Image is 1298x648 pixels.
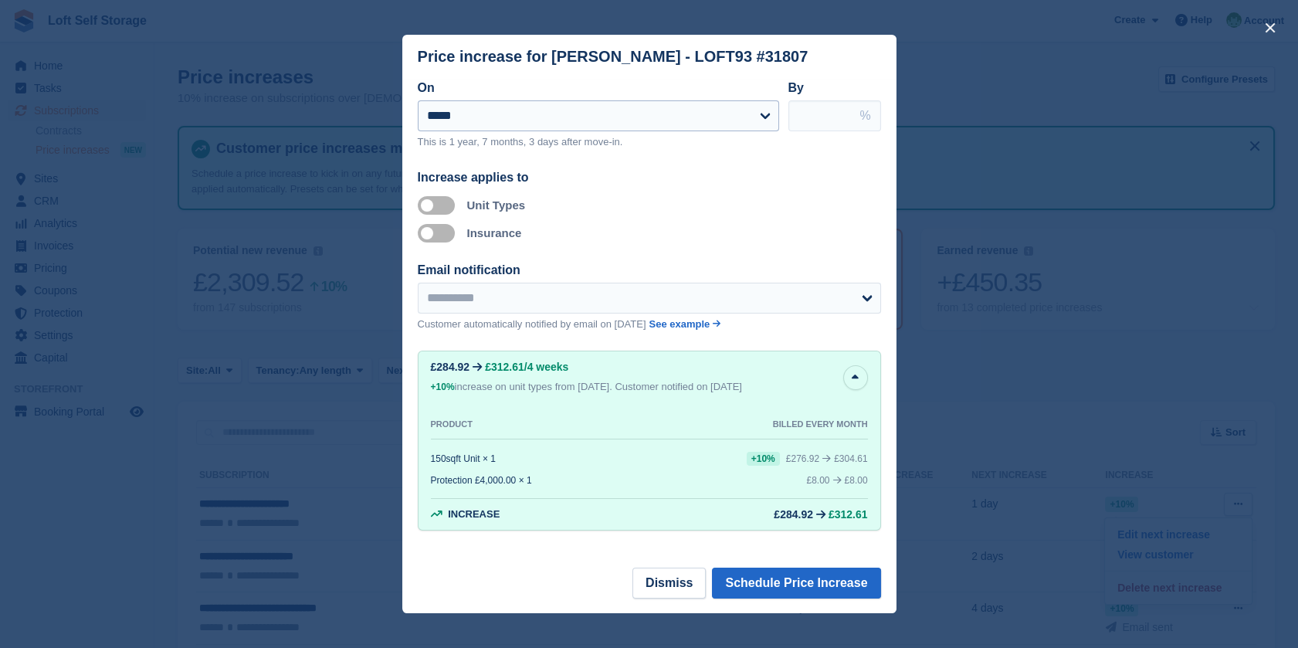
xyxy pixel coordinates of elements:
[431,419,473,429] div: PRODUCT
[467,226,522,239] label: Insurance
[1258,15,1283,40] button: close
[418,232,461,234] label: Apply to insurance
[747,452,780,466] div: +10%
[712,568,880,599] button: Schedule Price Increase
[431,453,496,464] div: 150sqft Unit × 1
[418,204,461,206] label: Apply to unit types
[467,198,526,212] label: Unit Types
[418,263,520,277] label: Email notification
[485,361,524,373] span: £312.61
[418,134,779,150] p: This is 1 year, 7 months, 3 days after move-in.
[448,508,500,520] span: Increase
[524,361,569,373] span: /4 weeks
[773,419,868,429] div: BILLED EVERY MONTH
[829,508,868,521] span: £312.61
[806,475,829,486] div: £8.00
[788,81,804,94] label: By
[418,81,435,94] label: On
[431,475,532,486] div: Protection £4,000.00 × 1
[615,381,742,392] span: Customer notified on [DATE]
[431,381,612,392] span: increase on unit types from [DATE].
[632,568,706,599] button: Dismiss
[418,168,881,187] div: Increase applies to
[844,475,867,486] span: £8.00
[786,453,819,464] div: £276.92
[431,379,455,395] div: +10%
[649,317,721,332] a: See example
[431,361,470,373] div: £284.92
[774,508,813,521] div: £284.92
[649,318,710,330] span: See example
[418,48,808,66] div: Price increase for [PERSON_NAME] - LOFT93 #31807
[418,317,646,332] p: Customer automatically notified by email on [DATE]
[834,453,867,464] span: £304.61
